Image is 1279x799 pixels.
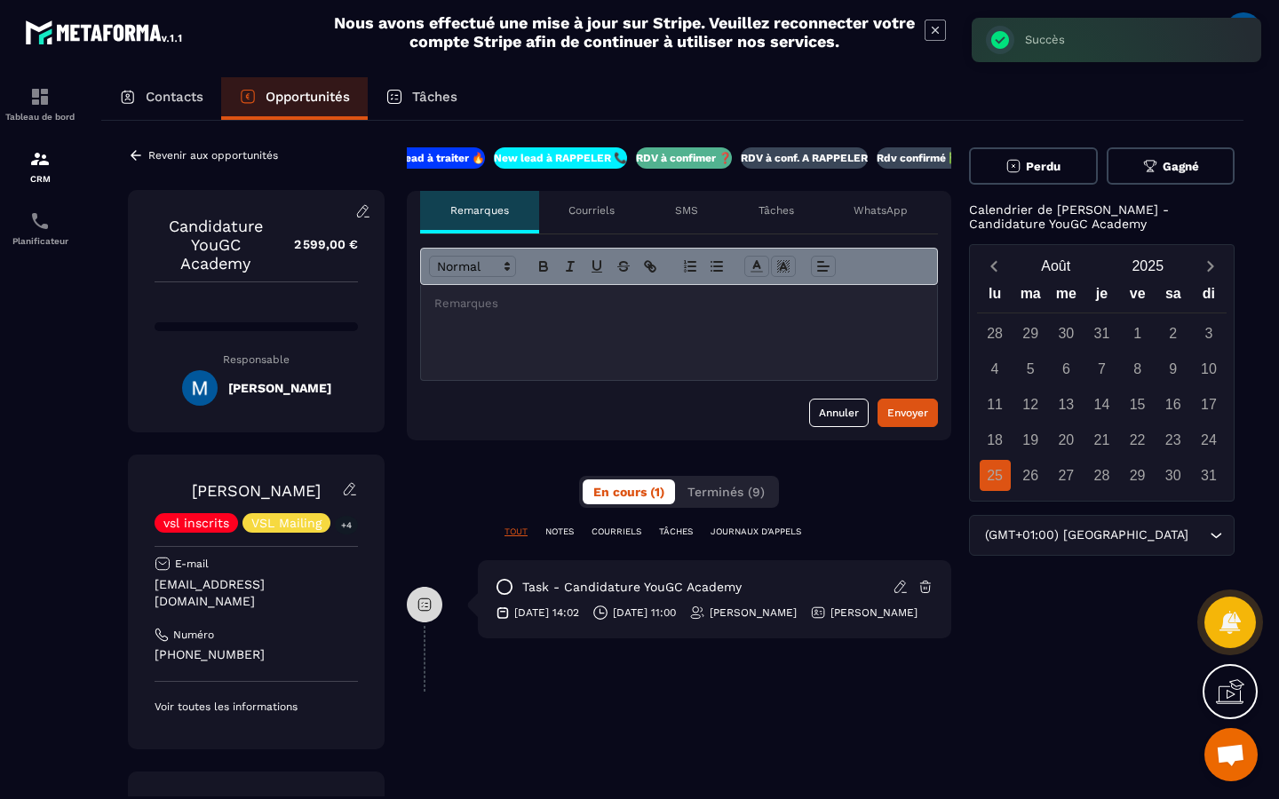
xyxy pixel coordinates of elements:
[412,89,457,105] p: Tâches
[368,77,475,120] a: Tâches
[1015,318,1046,349] div: 29
[1163,160,1199,173] span: Gagné
[1086,460,1117,491] div: 28
[854,203,908,218] p: WhatsApp
[977,281,1013,312] div: lu
[980,318,1011,349] div: 28
[1157,389,1188,420] div: 16
[1193,318,1224,349] div: 3
[333,13,916,51] h2: Nous avons effectué une mise à jour sur Stripe. Veuillez reconnecter votre compte Stripe afin de ...
[830,605,918,620] p: [PERSON_NAME]
[1010,250,1102,281] button: Open months overlay
[155,217,276,273] p: Candidature YouGC Academy
[1013,281,1048,312] div: ma
[1157,460,1188,491] div: 30
[1157,318,1188,349] div: 2
[1191,281,1227,312] div: di
[4,174,75,184] p: CRM
[980,389,1011,420] div: 11
[1048,281,1084,312] div: me
[375,151,485,165] p: New lead à traiter 🔥
[592,526,641,538] p: COURRIELS
[228,381,331,395] h5: [PERSON_NAME]
[636,151,732,165] p: RDV à confimer ❓
[155,576,358,610] p: [EMAIL_ADDRESS][DOMAIN_NAME]
[335,516,358,534] p: +4
[175,557,209,571] p: E-mail
[977,318,1227,491] div: Calendar days
[980,353,1011,384] div: 4
[980,424,1011,455] div: 18
[677,479,775,504] button: Terminés (9)
[514,605,579,620] p: [DATE] 14:02
[1015,460,1046,491] div: 26
[545,526,574,538] p: NOTES
[1193,389,1224,420] div: 17
[1051,353,1082,384] div: 6
[4,135,75,197] a: formationformationCRM
[29,148,51,170] img: formation
[1086,353,1117,384] div: 7
[583,479,675,504] button: En cours (1)
[1122,318,1153,349] div: 1
[4,236,75,246] p: Planificateur
[568,203,615,218] p: Courriels
[251,517,322,529] p: VSL Mailing
[1194,254,1227,278] button: Next month
[1193,424,1224,455] div: 24
[4,197,75,259] a: schedulerschedulerPlanificateur
[1157,353,1188,384] div: 9
[1122,460,1153,491] div: 29
[1156,281,1191,312] div: sa
[1015,389,1046,420] div: 12
[4,73,75,135] a: formationformationTableau de bord
[25,16,185,48] img: logo
[659,526,693,538] p: TÂCHES
[980,460,1011,491] div: 25
[1051,424,1082,455] div: 20
[155,700,358,714] p: Voir toutes les informations
[101,77,221,120] a: Contacts
[173,628,214,642] p: Numéro
[1122,353,1153,384] div: 8
[1157,424,1188,455] div: 23
[711,526,801,538] p: JOURNAUX D'APPELS
[29,86,51,107] img: formation
[1192,526,1205,545] input: Search for option
[266,89,350,105] p: Opportunités
[1084,281,1119,312] div: je
[969,147,1098,185] button: Perdu
[1051,318,1082,349] div: 30
[1026,160,1061,173] span: Perdu
[504,526,528,538] p: TOUT
[155,353,358,366] p: Responsable
[276,227,358,262] p: 2 599,00 €
[809,399,869,427] button: Annuler
[675,203,698,218] p: SMS
[1204,728,1258,781] a: Ouvrir le chat
[710,605,797,620] p: [PERSON_NAME]
[687,485,765,499] span: Terminés (9)
[1102,250,1195,281] button: Open years overlay
[29,210,51,232] img: scheduler
[1051,460,1082,491] div: 27
[1086,424,1117,455] div: 21
[1122,389,1153,420] div: 15
[1193,353,1224,384] div: 10
[1120,281,1156,312] div: ve
[192,481,321,500] a: [PERSON_NAME]
[887,404,928,422] div: Envoyer
[146,89,203,105] p: Contacts
[977,281,1227,491] div: Calendar wrapper
[1193,460,1224,491] div: 31
[981,526,1192,545] span: (GMT+01:00) [GEOGRAPHIC_DATA]
[4,112,75,122] p: Tableau de bord
[163,517,229,529] p: vsl inscrits
[877,151,962,165] p: Rdv confirmé ✅
[969,202,1235,231] p: Calendrier de [PERSON_NAME] - Candidature YouGC Academy
[1122,424,1153,455] div: 22
[613,605,676,620] p: [DATE] 11:00
[221,77,368,120] a: Opportunités
[1051,389,1082,420] div: 13
[450,203,509,218] p: Remarques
